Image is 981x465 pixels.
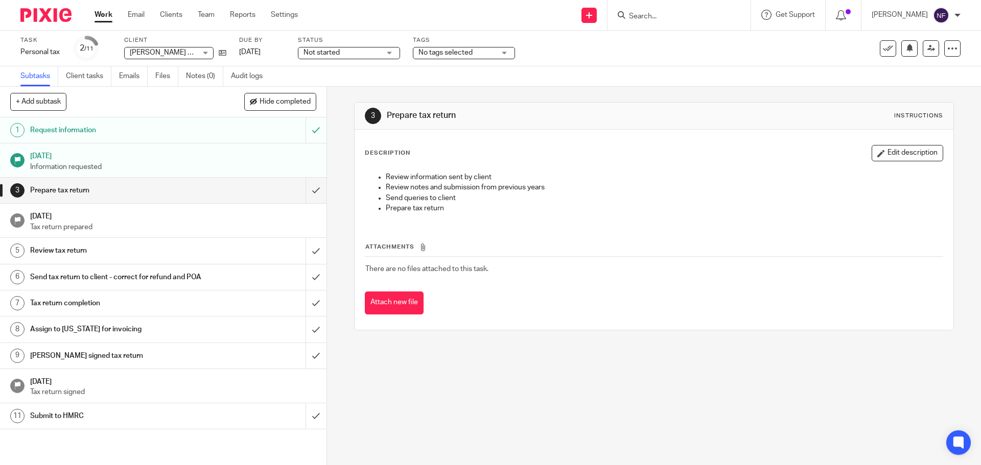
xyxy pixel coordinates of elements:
[10,409,25,423] div: 11
[30,222,316,232] p: Tax return prepared
[933,7,949,23] img: svg%3E
[80,42,94,54] div: 2
[418,49,473,56] span: No tags selected
[365,149,410,157] p: Description
[260,98,311,106] span: Hide completed
[128,10,145,20] a: Email
[365,244,414,250] span: Attachments
[10,322,25,336] div: 8
[119,66,148,86] a: Emails
[239,48,261,56] span: [DATE]
[30,123,207,138] h1: Request information
[365,291,424,314] button: Attach new file
[628,12,720,21] input: Search
[10,183,25,198] div: 3
[186,66,223,86] a: Notes (0)
[20,66,58,86] a: Subtasks
[10,270,25,284] div: 6
[894,112,943,120] div: Instructions
[30,408,207,424] h1: Submit to HMRC
[10,296,25,310] div: 7
[872,10,928,20] p: [PERSON_NAME]
[30,348,207,363] h1: [PERSON_NAME] signed tax return
[413,36,515,44] label: Tags
[198,10,215,20] a: Team
[10,349,25,363] div: 9
[10,243,25,258] div: 5
[20,36,61,44] label: Task
[30,322,207,337] h1: Assign to [US_STATE] for invoicing
[10,123,25,137] div: 1
[30,374,316,387] h1: [DATE]
[155,66,178,86] a: Files
[30,149,316,161] h1: [DATE]
[303,49,340,56] span: Not started
[872,145,943,161] button: Edit description
[387,110,676,121] h1: Prepare tax return
[95,10,112,20] a: Work
[298,36,400,44] label: Status
[231,66,270,86] a: Audit logs
[160,10,182,20] a: Clients
[66,66,111,86] a: Client tasks
[776,11,815,18] span: Get Support
[20,8,72,22] img: Pixie
[30,270,207,285] h1: Send tax return to client - correct for refund and POA
[10,93,66,110] button: + Add subtask
[30,183,207,198] h1: Prepare tax return
[30,209,316,222] h1: [DATE]
[271,10,298,20] a: Settings
[84,46,94,52] small: /11
[386,203,942,213] p: Prepare tax return
[239,36,285,44] label: Due by
[30,296,207,311] h1: Tax return completion
[30,243,207,258] h1: Review tax return
[365,108,381,124] div: 3
[386,172,942,182] p: Review information sent by client
[244,93,316,110] button: Hide completed
[30,387,316,397] p: Tax return signed
[386,182,942,192] p: Review notes and submission from previous years
[124,36,226,44] label: Client
[230,10,255,20] a: Reports
[365,265,488,273] span: There are no files attached to this task.
[30,162,316,172] p: Information requested
[20,47,61,57] div: Personal tax
[386,193,942,203] p: Send queries to client
[130,49,225,56] span: [PERSON_NAME] Partnership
